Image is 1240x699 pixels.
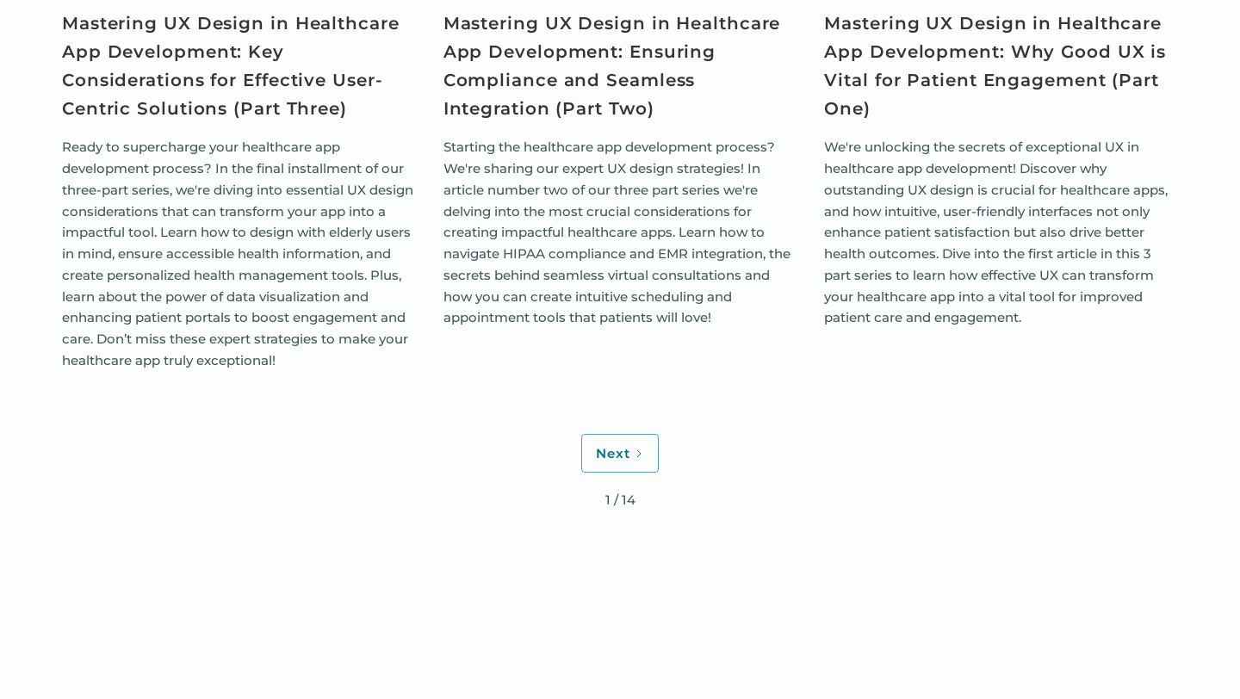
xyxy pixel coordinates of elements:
p: Starting the healthcare app development process? We're sharing our expert UX design strategies! I... [443,137,797,329]
div: Next [596,445,630,462]
div: Page 1 of 14 [62,490,1178,511]
div: List [62,434,1178,532]
a: Mastering UX Design in Healthcare App Development: Key Considerations for Effective User-Centric ... [62,9,416,123]
p: We're unlocking the secrets of exceptional UX in healthcare app development! Discover why outstan... [824,137,1178,329]
a: Mastering UX Design in Healthcare App Development: Why Good UX is Vital for Patient Engagement (P... [824,9,1178,123]
a: Mastering UX Design in Healthcare App Development: Ensuring Compliance and Seamless Integration (... [443,9,797,123]
p: Ready to supercharge your healthcare app development process? In the final installment of our thr... [62,137,416,371]
a: Next Page [581,434,659,473]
